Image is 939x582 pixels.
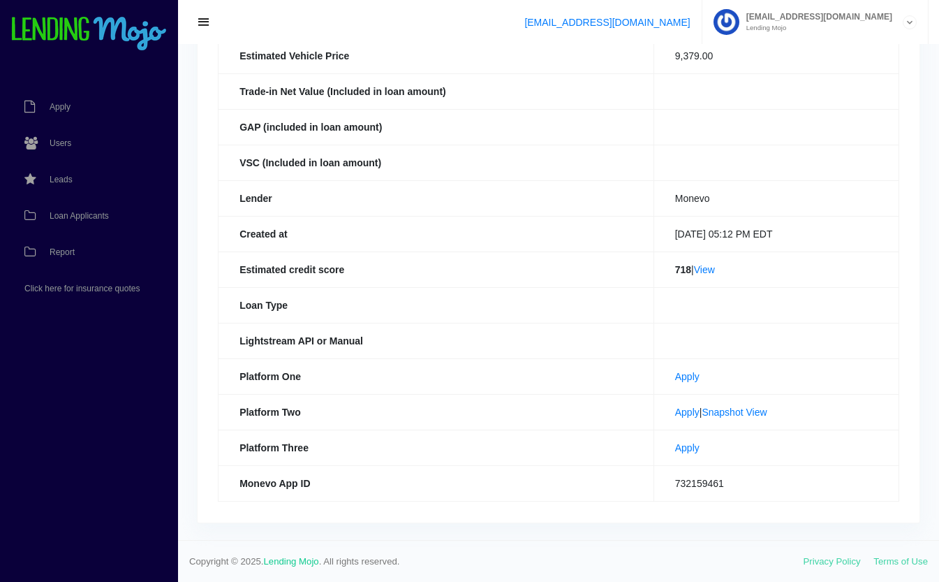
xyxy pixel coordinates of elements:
th: VSC (Included in loan amount) [219,145,654,180]
th: Created at [219,216,654,252]
a: [EMAIL_ADDRESS][DOMAIN_NAME] [524,17,690,28]
span: Leads [50,175,73,184]
span: Copyright © 2025. . All rights reserved. [189,555,804,569]
span: Loan Applicants [50,212,109,220]
b: 718 [675,264,691,275]
a: View [694,264,715,275]
a: Terms of Use [873,556,928,567]
th: Monevo App ID [219,465,654,501]
td: 9,379.00 [653,38,899,73]
a: Apply [675,371,700,382]
span: [EMAIL_ADDRESS][DOMAIN_NAME] [739,13,892,21]
a: Privacy Policy [804,556,861,567]
a: Apply [675,407,700,418]
th: GAP (included in loan amount) [219,109,654,145]
td: 732159461 [653,465,899,501]
a: Lending Mojo [264,556,319,567]
img: logo-small.png [10,17,168,52]
th: Lender [219,180,654,216]
small: Lending Mojo [739,24,892,31]
a: Snapshot View [702,407,767,418]
img: Profile image [714,9,739,35]
th: Estimated Vehicle Price [219,38,654,73]
th: Platform Two [219,394,654,430]
span: Report [50,248,75,256]
td: | [653,252,899,287]
th: Platform One [219,358,654,394]
th: Platform Three [219,430,654,465]
td: Monevo [653,180,899,216]
th: Estimated credit score [219,252,654,287]
th: Loan Type [219,287,654,323]
span: Click here for insurance quotes [24,284,140,293]
th: Trade-in Net Value (Included in loan amount) [219,73,654,109]
span: Apply [50,103,71,111]
td: [DATE] 05:12 PM EDT [653,216,899,252]
a: Apply [675,442,700,453]
span: Users [50,139,71,147]
td: | [653,394,899,430]
th: Lightstream API or Manual [219,323,654,358]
